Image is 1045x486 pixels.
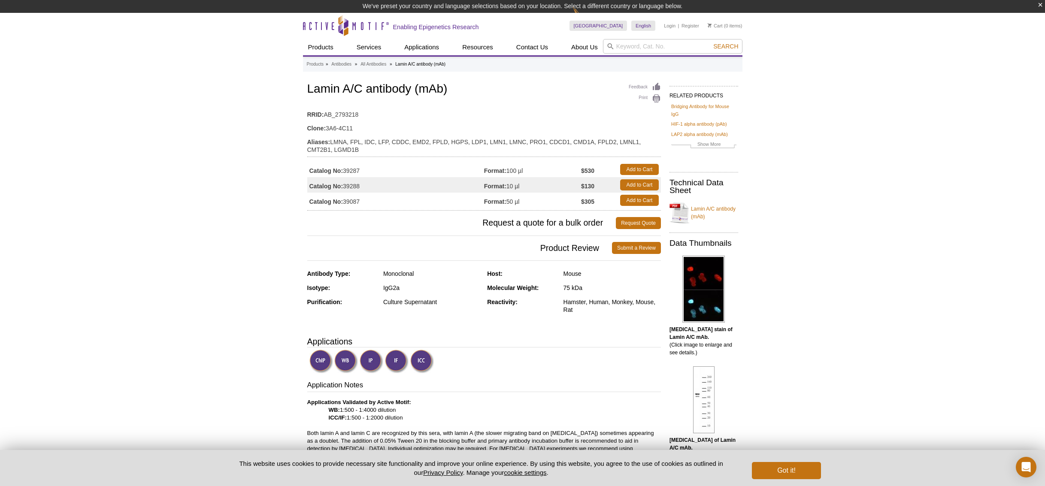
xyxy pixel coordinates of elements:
[484,167,506,175] strong: Format:
[393,23,479,31] h2: Enabling Epigenetics Research
[309,198,343,205] strong: Catalog No:
[307,177,484,193] td: 39288
[669,326,733,340] b: [MEDICAL_DATA] stain of Lamin A/C mAb.
[693,366,715,433] img: Lamin A/C antibody (mAb) tested by Western blot.
[484,182,506,190] strong: Format:
[334,350,358,373] img: Western Blot Validated
[484,198,506,205] strong: Format:
[708,23,712,27] img: Your Cart
[1016,457,1036,477] div: Open Intercom Messenger
[307,119,661,133] td: 3A6-4C11
[678,21,679,31] li: |
[581,198,594,205] strong: $305
[629,82,661,92] a: Feedback
[669,200,738,226] a: Lamin A/C antibody (mAb)
[307,82,661,97] h1: Lamin A/C antibody (mAb)
[669,179,738,194] h2: Technical Data Sheet
[309,167,343,175] strong: Catalog No:
[669,86,738,101] h2: RELATED PRODUCTS
[711,42,741,50] button: Search
[383,298,481,306] div: Culture Supernatant
[383,270,481,278] div: Monoclonal
[484,193,581,208] td: 50 µl
[669,436,738,467] p: (Click image to enlarge and see details.)
[307,193,484,208] td: 39087
[511,39,553,55] a: Contact Us
[620,195,659,206] a: Add to Cart
[423,469,463,476] a: Privacy Policy
[620,164,659,175] a: Add to Cart
[307,399,411,405] b: Applications Validated by Active Motif:
[484,162,581,177] td: 100 µl
[669,437,736,451] b: [MEDICAL_DATA] of Lamin A/C mAb.
[708,23,723,29] a: Cart
[307,398,661,483] p: 1:500 - 1:4000 dilution 1:500 - 1:2000 dilution Both lamin A and lamin C are recognized by this s...
[355,62,357,66] li: »
[307,335,661,348] h3: Applications
[307,133,661,154] td: LMNA, FPL, IDC, LFP, CDDC, EMD2, FPLD, HGPS, LDP1, LMN1, LMNC, PRO1, CDCD1, CMD1A, FPLD2, LMNL1, ...
[631,21,655,31] a: English
[563,298,661,314] div: Hamster, Human, Monkey, Mouse, Rat
[671,103,736,118] a: Bridging Antibody for Mouse IgG
[307,60,324,68] a: Products
[669,239,738,247] h2: Data Thumbnails
[390,62,392,66] li: »
[307,138,330,146] strong: Aliases:
[671,140,736,150] a: Show More
[360,350,383,373] img: Immunoprecipitation Validated
[329,407,340,413] strong: WB:
[752,462,821,479] button: Got it!
[309,350,333,373] img: ChIP Validated
[573,6,596,27] img: Change Here
[329,414,347,421] strong: ICC/IF:
[629,94,661,103] a: Print
[307,111,324,118] strong: RRID:
[581,167,594,175] strong: $530
[307,217,616,229] span: Request a quote for a bulk order
[399,39,444,55] a: Applications
[360,60,386,68] a: All Antibodies
[563,284,661,292] div: 75 kDa
[307,299,342,305] strong: Purification:
[307,242,612,254] span: Product Review
[307,270,351,277] strong: Antibody Type:
[616,217,661,229] a: Request Quote
[620,179,659,190] a: Add to Cart
[487,270,503,277] strong: Host:
[708,21,742,31] li: (0 items)
[326,62,328,66] li: »
[664,23,675,29] a: Login
[487,284,539,291] strong: Molecular Weight:
[713,43,738,50] span: Search
[563,270,661,278] div: Mouse
[487,299,518,305] strong: Reactivity:
[669,326,738,356] p: (Click image to enlarge and see details.)
[410,350,434,373] img: Immunocytochemistry Validated
[307,284,330,291] strong: Isotype:
[457,39,498,55] a: Resources
[307,162,484,177] td: 39287
[682,23,699,29] a: Register
[569,21,627,31] a: [GEOGRAPHIC_DATA]
[603,39,742,54] input: Keyword, Cat. No.
[351,39,387,55] a: Services
[303,39,339,55] a: Products
[484,177,581,193] td: 10 µl
[581,182,594,190] strong: $130
[309,182,343,190] strong: Catalog No:
[307,124,326,132] strong: Clone:
[504,469,546,476] button: cookie settings
[307,106,661,119] td: AB_2793218
[383,284,481,292] div: IgG2a
[331,60,351,68] a: Antibodies
[612,242,661,254] a: Submit a Review
[224,459,738,477] p: This website uses cookies to provide necessary site functionality and improve your online experie...
[671,120,727,128] a: HIF-1 alpha antibody (pAb)
[566,39,603,55] a: About Us
[671,130,728,138] a: LAP2 alpha antibody (mAb)
[385,350,409,373] img: Immunofluorescence Validated
[307,380,661,392] h3: Application Notes
[395,62,445,66] li: Lamin A/C antibody (mAb)
[682,256,725,323] img: Lamin A/C antibody (mAb) tested by immunofluorescence.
